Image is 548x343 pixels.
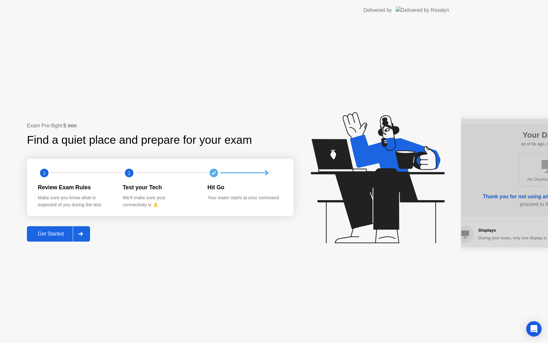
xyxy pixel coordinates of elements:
div: Review Exam Rules [38,183,112,192]
div: Exam Pre-flight: [27,122,294,130]
div: Test your Tech [123,183,197,192]
div: Get Started [29,231,73,237]
text: 1 [43,170,46,176]
div: Delivered by [363,6,392,14]
div: Hit Go [207,183,282,192]
div: Find a quiet place and prepare for your exam [27,132,253,149]
b: 5 min [63,123,77,128]
img: Delivered by Rosalyn [396,6,449,14]
div: Make sure you know what is expected of you during the test. [38,194,112,208]
text: 2 [128,170,130,176]
div: Your exam starts at your command [207,194,282,202]
button: Get Started [27,226,90,242]
div: Open Intercom Messenger [526,321,542,337]
div: We’ll make sure your connectivity is 👌 [123,194,197,208]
